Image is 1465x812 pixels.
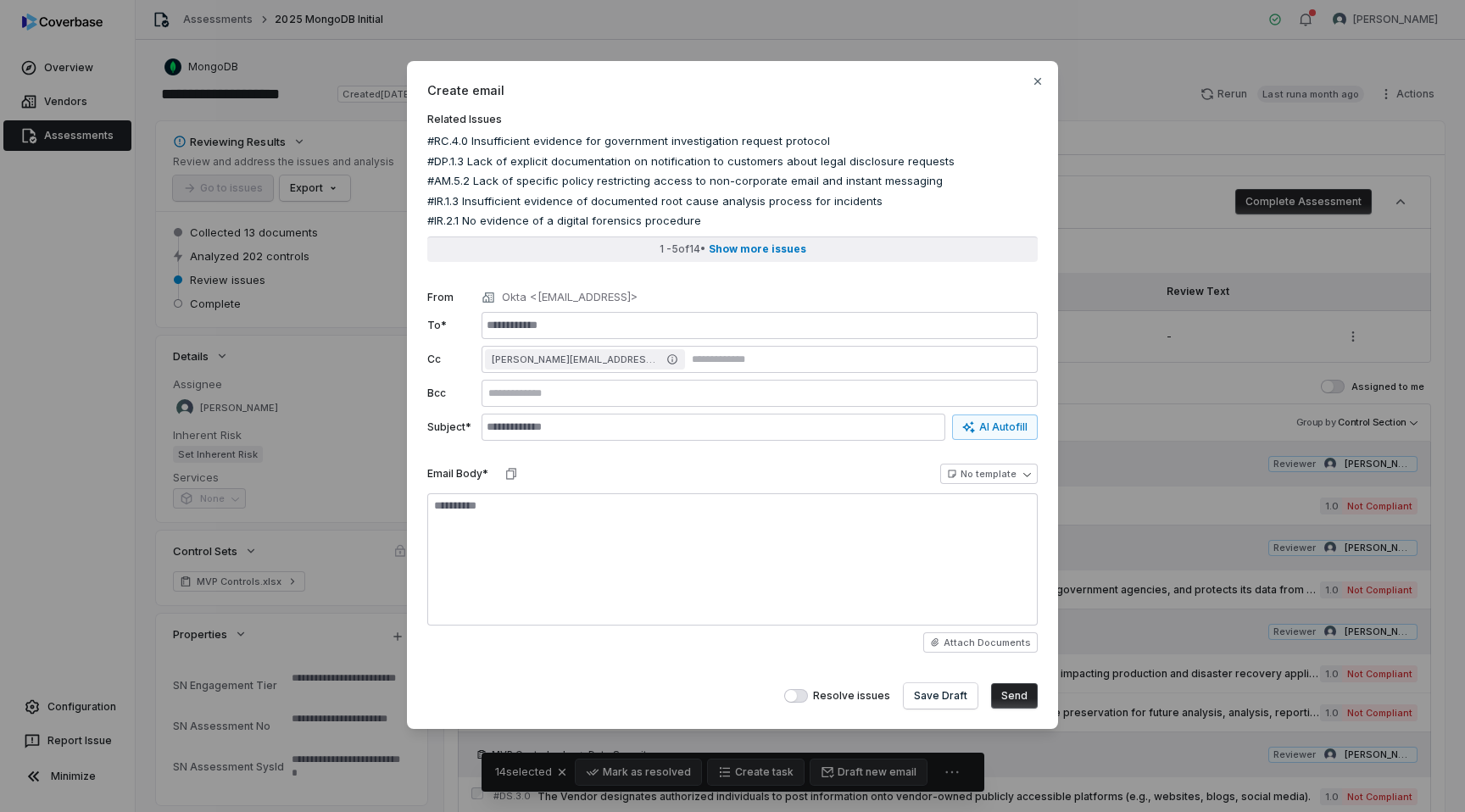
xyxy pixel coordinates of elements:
span: #DP.1.3 Lack of explicit documentation on notification to customers about legal disclosure requests [427,153,955,170]
span: #RC.4.0 Insufficient evidence for government investigation request protocol [427,133,830,150]
button: 1 -5of14• Show more issues [427,236,1038,262]
label: Related Issues [427,113,1038,126]
span: Create email [427,81,1038,99]
label: Email Body* [427,467,488,481]
span: #AM.5.2 Lack of specific policy restricting access to non-corporate email and instant messaging [427,173,943,190]
span: Show more issues [709,242,806,256]
label: From [427,291,475,304]
span: [PERSON_NAME][EMAIL_ADDRESS][PERSON_NAME][DOMAIN_NAME] [492,353,661,366]
button: Resolve issues [784,689,808,703]
button: AI Autofill [952,414,1038,440]
label: Bcc [427,387,475,400]
label: Cc [427,353,475,366]
label: Subject* [427,420,475,434]
span: Attach Documents [944,637,1031,649]
p: Okta <[EMAIL_ADDRESS]> [502,289,638,306]
span: #IR.1.3 Insufficient evidence of documented root cause analysis process for incidents [427,193,883,210]
button: Save Draft [904,683,978,709]
span: #IR.2.1 No evidence of a digital forensics procedure [427,213,701,230]
div: AI Autofill [962,420,1028,434]
button: Send [991,683,1038,709]
span: Resolve issues [813,689,890,703]
button: Attach Documents [923,632,1038,653]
